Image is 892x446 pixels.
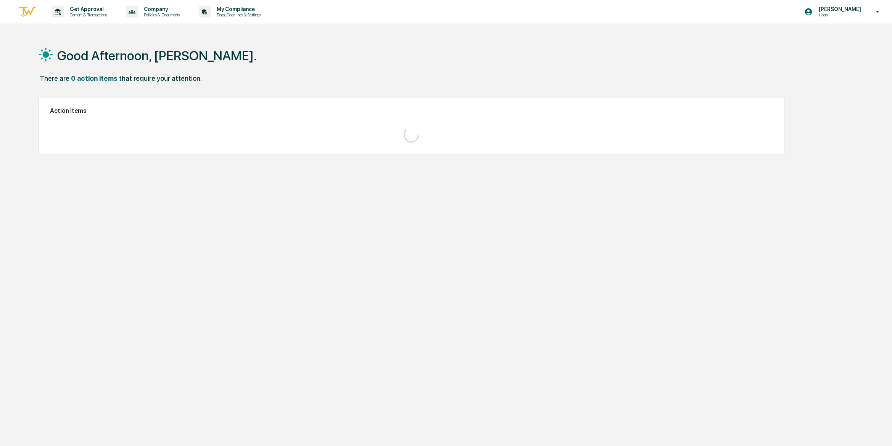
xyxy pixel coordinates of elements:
[40,74,69,82] div: There are
[64,6,111,12] p: Get Approval
[64,12,111,18] p: Content & Transactions
[211,12,265,18] p: Data, Deadlines & Settings
[138,12,184,18] p: Policies & Documents
[71,74,118,82] div: 0 action items
[18,6,37,18] img: logo
[57,48,257,63] h1: Good Afternoon, [PERSON_NAME].
[119,74,202,82] div: that require your attention.
[813,6,865,12] p: [PERSON_NAME]
[50,107,773,114] h2: Action Items
[211,6,265,12] p: My Compliance
[138,6,184,12] p: Company
[813,12,865,18] p: Users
